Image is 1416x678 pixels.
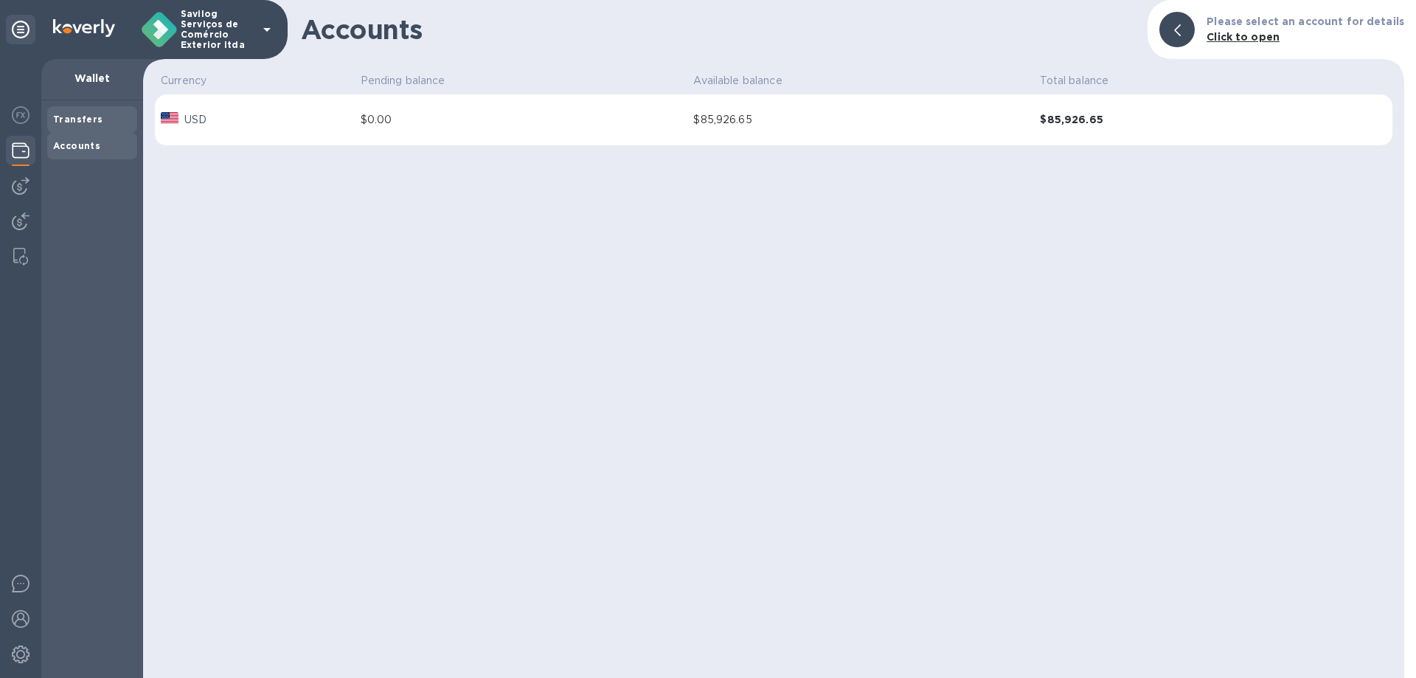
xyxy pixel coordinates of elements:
[53,19,115,37] img: Logo
[184,112,206,128] p: USD
[6,15,35,44] div: Unpin categories
[181,9,254,50] p: Savilog Serviços de Comércio Exterior ltda
[1040,73,1305,89] p: Total balance
[53,140,100,151] b: Accounts
[361,73,682,89] p: Pending balance
[361,112,682,128] div: $0.00
[693,112,1028,128] div: $85,926.65
[1207,31,1280,43] b: Click to open
[301,14,1136,45] h1: Accounts
[1207,15,1404,27] b: Please select an account for details
[1040,112,1305,128] b: $85,926.65
[53,71,131,86] p: Wallet
[53,114,103,125] b: Transfers
[12,106,29,124] img: Foreign exchange
[161,73,349,89] p: Currency
[12,142,29,159] img: Wallets
[693,73,1028,89] p: Available balance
